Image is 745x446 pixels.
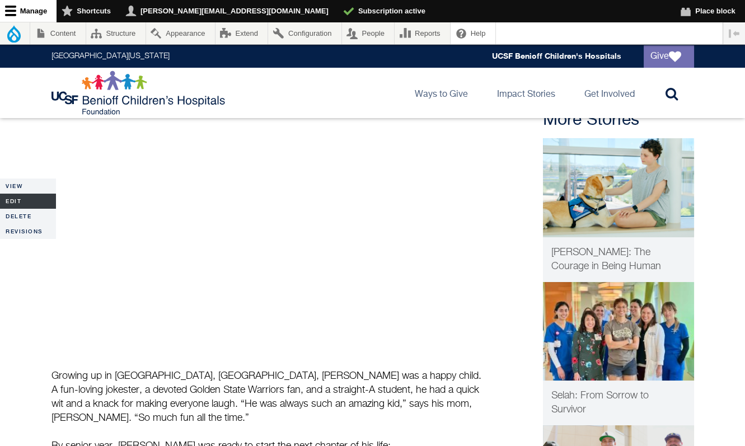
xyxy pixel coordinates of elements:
button: Vertical orientation [723,22,745,44]
h2: More Stories [543,110,694,130]
a: Structure [86,22,146,44]
a: [GEOGRAPHIC_DATA][US_STATE] [51,53,170,60]
a: Get Involved [575,68,644,118]
a: Give [644,45,694,68]
a: Help [451,22,495,44]
span: [PERSON_NAME]: The Courage in Being Human [551,247,661,271]
a: People [342,22,395,44]
span: Selah: From Sorrow to Survivor [551,391,649,415]
a: Reports [395,22,450,44]
a: Patient Care Elena, the Courage in Being Human [PERSON_NAME]: The Courage in Being Human [543,138,694,282]
img: Selah and her care team [543,282,694,381]
a: Configuration [268,22,341,44]
p: Growing up in [GEOGRAPHIC_DATA], [GEOGRAPHIC_DATA], [PERSON_NAME] was a happy child. A fun-loving... [51,369,482,425]
a: Impact Stories [488,68,564,118]
a: Extend [215,22,268,44]
a: UCSF Benioff Children's Hospitals [492,51,621,61]
a: Patient Care Selah and her care team Selah: From Sorrow to Survivor [543,282,694,426]
img: Elena, the Courage in Being Human [543,138,694,237]
a: Ways to Give [406,68,477,118]
a: Content [30,22,86,44]
img: Logo for UCSF Benioff Children's Hospitals Foundation [51,71,228,115]
a: Appearance [146,22,215,44]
